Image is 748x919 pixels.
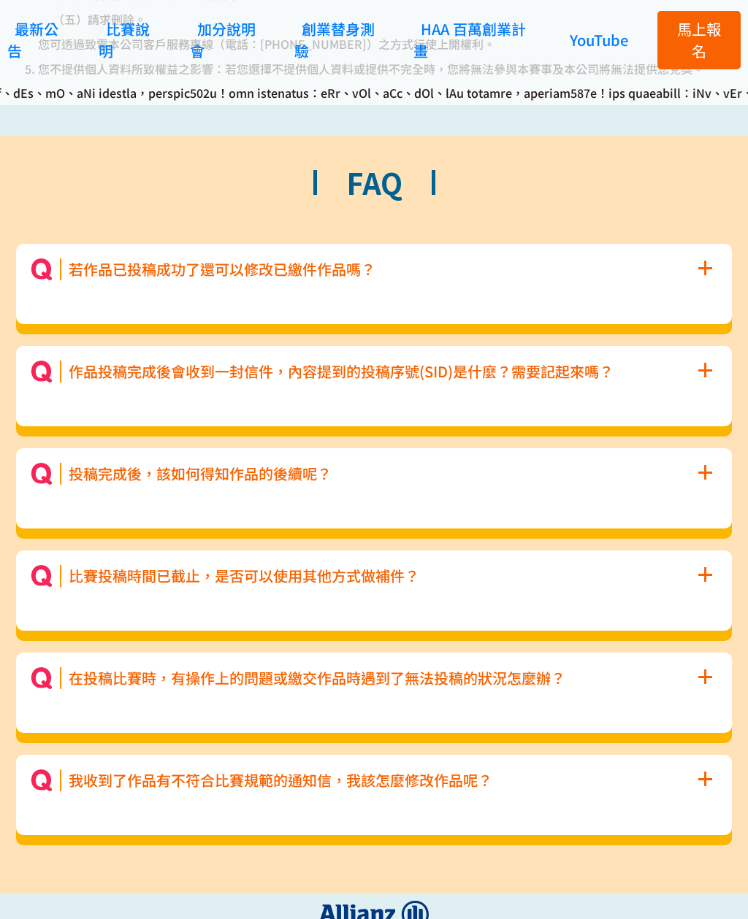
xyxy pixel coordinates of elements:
button: + [692,258,717,274]
span: + [697,756,713,799]
div: 作品投稿完成後會收到一封信件，內容提到的投稿序號(SID)是什麼？需要記起來嗎？ [69,361,614,382]
button: + [692,667,717,683]
button: 馬上報名 [657,11,741,69]
img: Q [31,463,53,485]
div: 在投稿比賽時，有操作上的問題或繳交作品時遇到了無法投稿的狀況怎麼辦？ [69,667,565,689]
span: + [697,450,713,492]
div: 投稿完成後，該如何得知作品的後續呢？ [69,463,332,485]
span: + [697,347,713,390]
span: 創業替身測驗 [294,18,375,61]
a: HAA 百萬創業計畫 [413,7,526,72]
a: 比賽說明 [99,7,150,72]
img: Q [31,769,53,791]
button: + [692,565,717,581]
div: 我收到了作品有不符合比賽規範的通知信，我該怎麼修改作品呢？ [69,769,492,791]
div: 比賽投稿時間已截止，是否可以使用其他方式做補件？ [69,565,419,587]
a: 加分說明會 [190,7,256,72]
img: Q [31,565,53,587]
span: YouTube [570,29,628,50]
button: + [692,769,717,785]
span: + [697,552,713,594]
a: 創業替身測驗 [294,7,375,72]
span: + [697,245,713,288]
span: 比賽說明 [99,18,150,61]
span: 最新公告 [7,18,58,61]
h2: FAQ [7,150,741,237]
a: YouTube [562,18,636,61]
div: 若作品已投稿成功了還可以修改已繳件作品嗎？ [69,258,375,280]
button: + [692,361,717,377]
img: Q [31,258,53,280]
span: HAA 百萬創業計畫 [413,18,526,61]
span: 加分說明會 [190,18,256,61]
span: + [697,654,713,696]
span: 馬上報名 [677,18,721,61]
img: Q [31,361,53,382]
a: 最新公告 [7,7,58,72]
img: Q [31,667,53,689]
button: + [692,463,717,479]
